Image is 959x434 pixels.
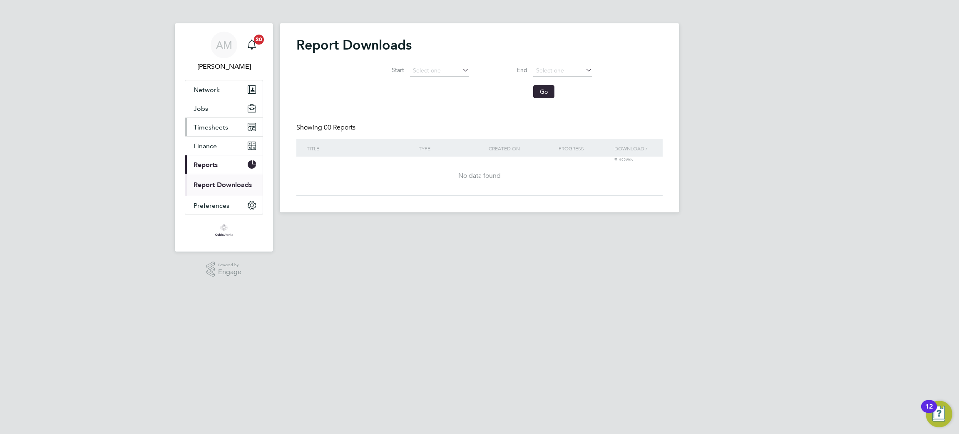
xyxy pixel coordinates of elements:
[175,23,273,252] nav: Main navigation
[925,407,933,417] div: 12
[185,62,263,72] span: Aliesha Murphy
[194,181,252,189] a: Report Downloads
[214,223,233,237] img: cubicworks-logo-retina.png
[185,174,263,196] div: Reports
[185,32,263,72] a: AM[PERSON_NAME]
[194,202,229,210] span: Preferences
[533,85,554,98] button: Go
[490,66,527,74] label: End
[218,262,241,269] span: Powered by
[296,37,663,53] h2: Report Downloads
[305,139,417,158] div: Title
[194,105,208,112] span: Jobs
[185,80,263,99] button: Network
[612,139,654,169] div: Download /
[417,139,487,158] div: Type
[185,223,263,237] a: Go to home page
[185,196,263,215] button: Preferences
[185,137,263,155] button: Finance
[194,86,220,94] span: Network
[557,139,612,158] div: Progress
[533,65,592,77] input: Select one
[926,401,952,427] button: Open Resource Center, 12 new notifications
[487,139,557,158] div: Created On
[305,172,654,180] div: No data found
[367,66,404,74] label: Start
[185,155,263,174] button: Reports
[218,269,241,276] span: Engage
[185,99,263,117] button: Jobs
[296,123,357,132] div: Showing
[206,262,242,277] a: Powered byEngage
[194,161,218,169] span: Reports
[614,156,633,162] span: # Rows
[410,65,469,77] input: Select one
[254,35,264,45] span: 20
[324,123,355,132] span: 00 Reports
[194,123,228,131] span: Timesheets
[216,40,232,50] span: AM
[194,142,217,150] span: Finance
[185,118,263,136] button: Timesheets
[243,32,260,58] a: 20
